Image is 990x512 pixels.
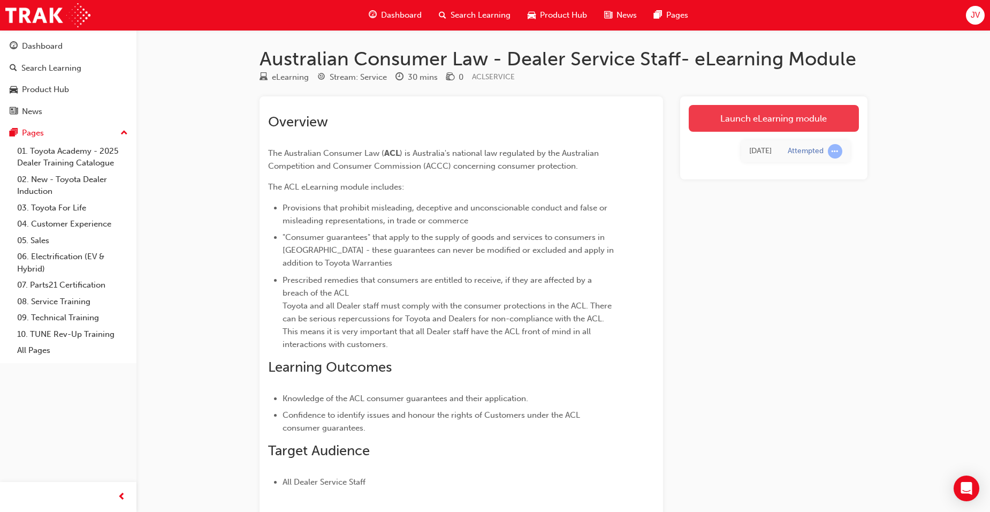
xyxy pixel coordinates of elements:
span: Search Learning [451,9,511,21]
span: guage-icon [369,9,377,22]
a: search-iconSearch Learning [430,4,519,26]
div: 30 mins [408,71,438,84]
div: News [22,106,42,118]
span: Knowledge of the ACL consumer guarantees and their application. [283,394,528,403]
span: up-icon [120,126,128,140]
div: Stream [317,71,387,84]
div: 0 [459,71,463,84]
span: Dashboard [381,9,422,21]
span: money-icon [446,73,454,82]
img: Trak [5,3,90,27]
span: prev-icon [118,491,126,504]
span: The Australian Consumer Law ( [268,148,384,158]
a: Product Hub [4,80,132,100]
a: 03. Toyota For Life [13,200,132,216]
a: All Pages [13,342,132,359]
span: JV [971,9,980,21]
span: Prescribed remedies that consumers are entitled to receive, if they are affected by a breach of t... [283,275,614,349]
span: Product Hub [540,9,587,21]
span: Provisions that prohibit misleading, deceptive and unconscionable conduct and false or misleading... [283,203,610,225]
a: guage-iconDashboard [360,4,430,26]
span: pages-icon [654,9,662,22]
a: 10. TUNE Rev-Up Training [13,326,132,343]
button: Pages [4,123,132,143]
button: DashboardSearch LearningProduct HubNews [4,34,132,123]
a: pages-iconPages [645,4,697,26]
span: Learning Outcomes [268,359,392,375]
span: ) is Australia's national law regulated by the Australian Competition and Consumer Commission (AC... [268,148,601,171]
span: Target Audience [268,442,370,459]
div: Stream: Service [330,71,387,84]
div: Pages [22,127,44,139]
a: car-iconProduct Hub [519,4,596,26]
span: pages-icon [10,129,18,138]
span: Overview [268,114,328,130]
div: Thu Jul 10 2025 07:58:47 GMT+0800 (Australian Western Standard Time) [749,145,772,157]
div: Attempted [788,146,824,156]
span: The ACL eLearning module includes: [268,182,404,192]
span: "Consumer guarantees" that apply to the supply of goods and services to consumers in [GEOGRAPHIC_... [283,232,616,268]
div: Price [446,71,463,84]
span: news-icon [10,107,18,117]
div: eLearning [272,71,309,84]
a: 02. New - Toyota Dealer Induction [13,171,132,200]
a: 08. Service Training [13,293,132,310]
a: 06. Electrification (EV & Hybrid) [13,249,132,277]
a: Search Learning [4,58,132,78]
div: Open Intercom Messenger [954,476,979,501]
h1: Australian Consumer Law - Dealer Service Staff- eLearning Module [260,47,867,71]
div: Duration [395,71,438,84]
a: 09. Technical Training [13,310,132,326]
span: learningRecordVerb_ATTEMPT-icon [828,144,842,159]
span: guage-icon [10,42,18,51]
div: Dashboard [22,40,63,52]
div: Search Learning [21,62,81,74]
a: 05. Sales [13,232,132,249]
span: clock-icon [395,73,403,82]
span: target-icon [317,73,325,82]
div: Type [260,71,309,84]
span: car-icon [528,9,536,22]
span: News [616,9,637,21]
span: Confidence to identify issues and honour the rights of Customers under the ACL consumer guarantees. [283,410,582,433]
a: 07. Parts21 Certification [13,277,132,293]
a: Dashboard [4,36,132,56]
span: car-icon [10,85,18,95]
span: search-icon [439,9,446,22]
a: Launch eLearning module [689,105,859,132]
a: news-iconNews [596,4,645,26]
a: 01. Toyota Academy - 2025 Dealer Training Catalogue [13,143,132,171]
a: 04. Customer Experience [13,216,132,232]
span: Pages [666,9,688,21]
button: JV [966,6,985,25]
span: learningResourceType_ELEARNING-icon [260,73,268,82]
span: ACL [384,148,400,158]
span: Learning resource code [472,72,515,81]
span: news-icon [604,9,612,22]
span: search-icon [10,64,17,73]
span: All Dealer Service Staff [283,477,365,487]
div: Product Hub [22,84,69,96]
a: News [4,102,132,122]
